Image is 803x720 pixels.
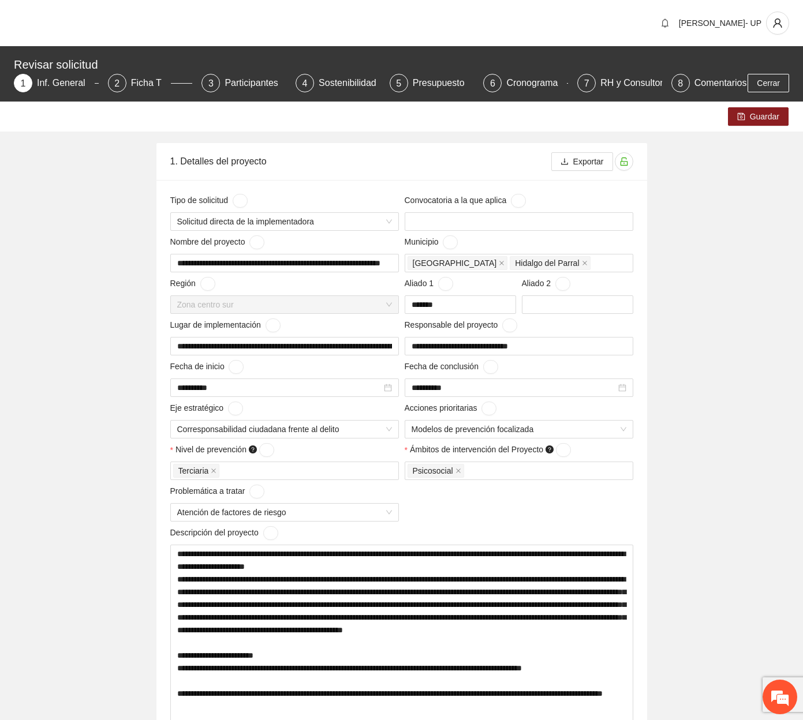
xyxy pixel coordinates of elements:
span: download [561,157,569,167]
div: 3Participantes [201,74,286,92]
button: Eje estratégico [228,402,243,415]
span: Lugar de implementación [170,318,281,332]
span: Hidalgo del Parral [515,257,579,269]
div: RH y Consultores [600,74,682,92]
button: Responsable del proyecto [502,318,517,332]
div: 2Ficha T [108,74,193,92]
span: bell [656,18,674,28]
span: close [455,468,461,474]
div: Revisar solicitud [14,55,782,74]
button: user [766,12,789,35]
button: Acciones prioritarias [481,402,496,415]
button: Aliado 1 [438,277,453,291]
span: Modelos de prevención focalizada [412,421,626,438]
button: Convocatoria a la que aplica [511,194,526,208]
span: Aliado 2 [522,277,570,291]
span: user [767,18,789,28]
span: 8 [678,78,683,88]
span: close [499,260,505,266]
span: Nombre del proyecto [170,235,265,249]
div: 1Inf. General [14,74,99,92]
div: Chatee con nosotros ahora [60,59,194,74]
div: Participantes [225,74,287,92]
span: Tipo de solicitud [170,194,248,208]
span: Municipio [405,235,458,249]
span: Responsable del proyecto [405,318,518,332]
button: Descripción del proyecto [263,526,278,540]
div: 8Comentarios [671,74,747,92]
div: 6Cronograma [483,74,568,92]
span: 2 [114,78,119,88]
span: Chihuahua [408,256,508,270]
span: Corresponsabilidad ciudadana frente al delito [177,421,392,438]
span: 3 [208,78,214,88]
div: Presupuesto [413,74,474,92]
span: Exportar [573,155,604,168]
span: [PERSON_NAME]- UP [679,18,761,28]
button: Aliado 2 [555,277,570,291]
span: 6 [490,78,495,88]
span: Aliado 1 [405,277,453,291]
div: 4Sostenibilidad [296,74,380,92]
div: 5Presupuesto [390,74,475,92]
button: Problemática a tratar [249,485,264,498]
span: Psicosocial [408,464,464,478]
div: 1. Detalles del proyecto [170,145,551,178]
span: close [582,260,588,266]
span: 7 [584,78,589,88]
span: 5 [396,78,401,88]
span: Eje estratégico [170,402,243,415]
span: 4 [302,78,308,88]
div: 7RH y Consultores [577,74,662,92]
span: Problemática a tratar [170,485,265,498]
button: Cerrar [748,74,789,92]
div: Comentarios [694,74,747,92]
div: Minimizar ventana de chat en vivo [189,6,217,33]
span: 1 [21,78,26,88]
span: Psicosocial [413,464,453,477]
textarea: Escriba su mensaje y pulse “Intro” [6,315,220,355]
button: Región [200,277,215,291]
span: Acciones prioritarias [405,402,497,415]
span: Terciaria [173,464,220,478]
span: Zona centro sur [177,296,392,313]
button: Nivel de prevención question-circle [259,443,274,457]
span: question-circle [546,445,554,453]
button: bell [656,14,674,32]
button: Tipo de solicitud [233,194,248,208]
span: [GEOGRAPHIC_DATA] [413,257,497,269]
span: Ámbitos de intervención del Proyecto [410,443,571,457]
button: saveGuardar [728,107,789,126]
span: Nivel de prevención [175,443,274,457]
button: Lugar de implementación [266,318,281,332]
span: Hidalgo del Parral [510,256,590,270]
span: Cerrar [757,77,780,89]
span: Región [170,277,215,291]
span: Convocatoria a la que aplica [405,194,526,208]
button: Municipio [443,235,458,249]
div: Cronograma [506,74,567,92]
button: unlock [615,152,633,171]
button: Fecha de conclusión [483,360,498,374]
span: Solicitud directa de la implementadora [177,213,392,230]
div: Inf. General [37,74,95,92]
span: unlock [615,157,633,166]
div: Ficha T [131,74,171,92]
span: Fecha de conclusión [405,360,498,374]
span: question-circle [249,445,257,453]
span: Atención de factores de riesgo [177,504,392,521]
button: Fecha de inicio [229,360,244,374]
span: Fecha de inicio [170,360,244,374]
span: close [211,468,216,474]
button: downloadExportar [551,152,613,171]
span: Estamos en línea. [67,154,159,271]
span: Descripción del proyecto [170,526,278,540]
div: Sostenibilidad [319,74,386,92]
span: save [737,112,745,122]
button: Ámbitos de intervención del Proyecto question-circle [556,443,571,457]
span: Terciaria [178,464,209,477]
span: Guardar [750,110,779,123]
button: Nombre del proyecto [249,235,264,249]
